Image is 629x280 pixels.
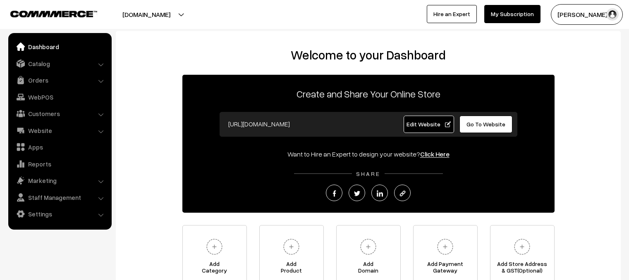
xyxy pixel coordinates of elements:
[124,47,612,62] h2: Welcome to your Dashboard
[337,261,400,277] span: Add Domain
[434,235,457,258] img: plus.svg
[404,116,454,133] a: Edit Website
[10,206,109,221] a: Settings
[466,121,505,128] span: Go To Website
[10,140,109,154] a: Apps
[280,235,303,258] img: plus.svg
[203,235,226,258] img: plus.svg
[511,235,533,258] img: plus.svg
[490,261,554,277] span: Add Store Address & GST(Optional)
[414,261,477,277] span: Add Payment Gateway
[10,173,109,188] a: Marketing
[10,11,97,17] img: COMMMERCE
[459,116,513,133] a: Go To Website
[10,106,109,121] a: Customers
[352,170,385,177] span: SHARE
[10,123,109,138] a: Website
[427,5,477,23] a: Hire an Expert
[551,4,623,25] button: [PERSON_NAME] V…
[10,73,109,88] a: Orders
[182,86,555,101] p: Create and Share Your Online Store
[182,149,555,159] div: Want to Hire an Expert to design your website?
[93,4,199,25] button: [DOMAIN_NAME]
[420,150,450,158] a: Click Here
[10,8,83,18] a: COMMMERCE
[606,8,619,21] img: user
[183,261,246,277] span: Add Category
[10,90,109,104] a: WebPOS
[260,261,323,277] span: Add Product
[10,56,109,71] a: Catalog
[10,190,109,205] a: Staff Management
[10,157,109,171] a: Reports
[10,39,109,54] a: Dashboard
[357,235,380,258] img: plus.svg
[407,121,451,128] span: Edit Website
[484,5,541,23] a: My Subscription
